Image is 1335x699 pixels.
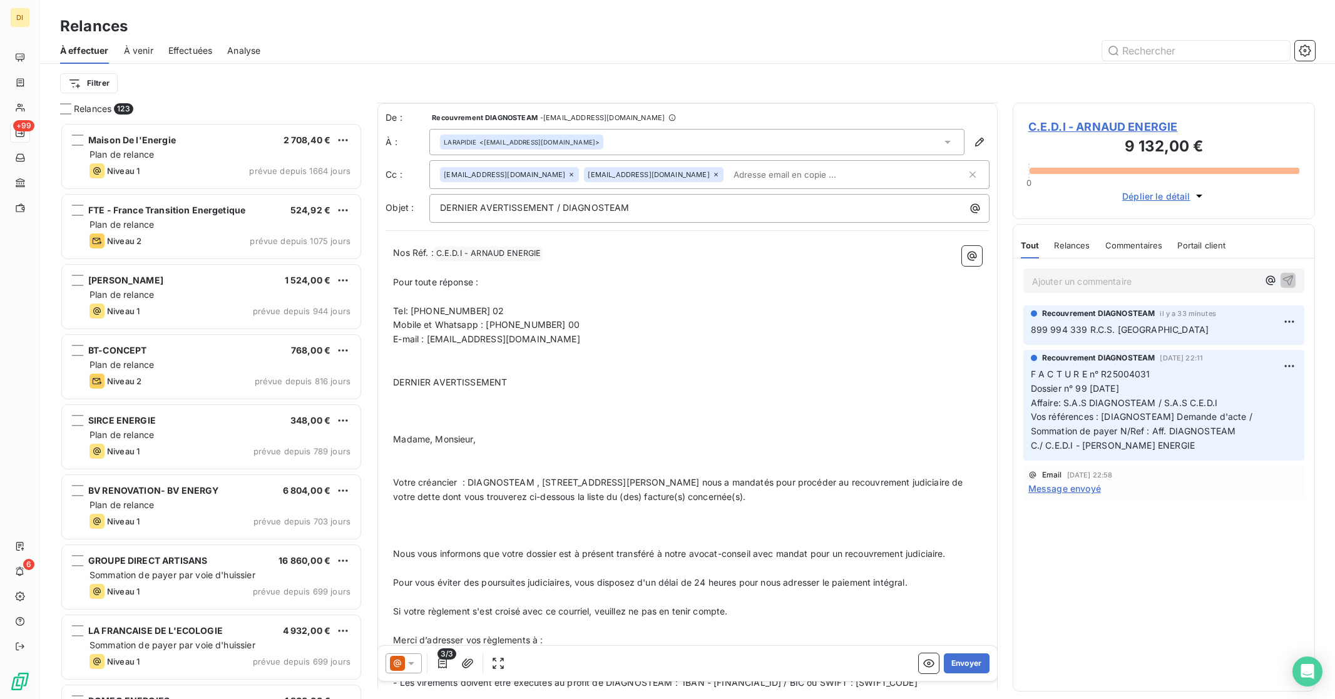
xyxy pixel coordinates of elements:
[253,586,350,596] span: prévue depuis 699 jours
[540,114,665,121] span: - [EMAIL_ADDRESS][DOMAIN_NAME]
[107,166,140,176] span: Niveau 1
[90,149,154,160] span: Plan de relance
[283,485,331,496] span: 6 804,00 €
[1031,369,1150,379] span: F A C T U R E n° R25004031
[440,202,629,213] span: DERNIER AVERTISSEMENT / DIAGNOSTEAM
[107,446,140,456] span: Niveau 1
[1292,656,1322,686] div: Open Intercom Messenger
[444,138,476,146] span: LARAPIDIE
[1042,352,1155,364] span: Recouvrement DIAGNOSTEAM
[393,477,965,502] span: Votre créancier : DIAGNOSTEAM , [STREET_ADDRESS][PERSON_NAME] nous a mandatés pour procéder au re...
[291,345,330,355] span: 768,00 €
[1042,471,1062,479] span: Email
[386,202,414,213] span: Objet :
[444,138,600,146] div: <[EMAIL_ADDRESS][DOMAIN_NAME]>
[88,275,163,285] span: [PERSON_NAME]
[88,415,156,426] span: SIRCE ENERGIE
[10,671,30,691] img: Logo LeanPay
[255,376,350,386] span: prévue depuis 816 jours
[253,446,350,456] span: prévue depuis 789 jours
[253,306,350,316] span: prévue depuis 944 jours
[1021,240,1040,250] span: Tout
[107,376,141,386] span: Niveau 2
[1031,397,1217,408] span: Affaire: S.A.S DIAGNOSTEAM / S.A.S C.E.D.I
[393,305,504,316] span: Tel: [PHONE_NUMBER] 02
[434,247,543,261] span: C.E.D.I - ARNAUD ENERGIE
[437,648,456,660] span: 3/3
[1118,189,1209,203] button: Déplier le détail
[1031,383,1119,394] span: Dossier n° 99 [DATE]
[729,165,873,184] input: Adresse email en copie ...
[284,135,331,145] span: 2 708,40 €
[88,555,207,566] span: GROUPE DIRECT ARTISANS
[290,415,330,426] span: 348,00 €
[1122,190,1190,203] span: Déplier le détail
[107,306,140,316] span: Niveau 1
[290,205,330,215] span: 524,92 €
[90,219,154,230] span: Plan de relance
[393,548,945,559] span: Nous vous informons que votre dossier est à présent transféré à notre avocat-conseil avec mandat ...
[1177,240,1225,250] span: Portail client
[74,103,111,115] span: Relances
[1028,118,1299,135] span: C.E.D.I - ARNAUD ENERGIE
[285,275,331,285] span: 1 524,00 €
[1028,482,1101,495] span: Message envoyé
[944,653,990,673] button: Envoyer
[88,135,176,145] span: Maison De l'Energie
[124,44,153,57] span: À venir
[90,429,154,440] span: Plan de relance
[1031,440,1195,451] span: C./ C.E.D.I - [PERSON_NAME] ENERGIE
[393,377,507,387] span: DERNIER AVERTISSEMENT
[279,555,330,566] span: 16 860,00 €
[107,236,141,246] span: Niveau 2
[1031,324,1209,335] span: 899 994 339 R.C.S. [GEOGRAPHIC_DATA]
[88,485,219,496] span: BV RENOVATION- BV ENERGY
[227,44,260,57] span: Analyse
[1026,178,1031,188] span: 0
[250,236,350,246] span: prévue depuis 1075 jours
[393,606,727,616] span: Si votre règlement s'est croisé avec ce courriel, veuillez ne pas en tenir compte.
[23,559,34,570] span: 6
[1102,41,1290,61] input: Rechercher
[60,15,128,38] h3: Relances
[1160,354,1203,362] span: [DATE] 22:11
[444,171,565,178] span: [EMAIL_ADDRESS][DOMAIN_NAME]
[393,334,580,344] span: E-mail : [EMAIL_ADDRESS][DOMAIN_NAME]
[393,577,907,588] span: Pour vous éviter des poursuites judiciaires, vous disposez d'un délai de 24 heures pour nous adre...
[393,277,478,287] span: Pour toute réponse :
[114,103,133,115] span: 123
[1031,411,1255,436] span: Vos références : [DIAGNOSTEAM] Demande d'acte / Sommation de payer N/Ref : Aff. DIAGNOSTEAM
[13,120,34,131] span: +99
[393,247,434,258] span: Nos Réf. :
[1042,308,1155,319] span: Recouvrement DIAGNOSTEAM
[249,166,350,176] span: prévue depuis 1664 jours
[432,114,538,121] span: Recouvrement DIAGNOSTEAM
[253,656,350,666] span: prévue depuis 699 jours
[90,569,255,580] span: Sommation de payer par voie d'huissier
[107,516,140,526] span: Niveau 1
[386,111,429,124] span: De :
[90,499,154,510] span: Plan de relance
[88,345,147,355] span: BT-CONCEPT
[393,677,918,688] span: - Les virements doivent être exécutés au profit de DIAGNOSTEAM : IBAN - [FINANCIAL_ID] / BIC ou S...
[393,434,476,444] span: Madame, Monsieur,
[60,73,118,93] button: Filtrer
[1054,240,1090,250] span: Relances
[1160,310,1216,317] span: il y a 33 minutes
[1028,135,1299,160] h3: 9 132,00 €
[10,8,30,28] div: DI
[107,586,140,596] span: Niveau 1
[393,635,543,645] span: Merci d’adresser vos règlements à :
[588,171,709,178] span: [EMAIL_ADDRESS][DOMAIN_NAME]
[88,205,245,215] span: FTE - France Transition Energetique
[88,625,223,636] span: LA FRANCAISE DE L'ECOLOGIE
[386,136,429,148] label: À :
[1067,471,1113,479] span: [DATE] 22:58
[90,359,154,370] span: Plan de relance
[107,656,140,666] span: Niveau 1
[253,516,350,526] span: prévue depuis 703 jours
[393,319,580,330] span: Mobile et Whatsapp : [PHONE_NUMBER] 00
[1105,240,1163,250] span: Commentaires
[283,625,331,636] span: 4 932,00 €
[90,640,255,650] span: Sommation de payer par voie d'huissier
